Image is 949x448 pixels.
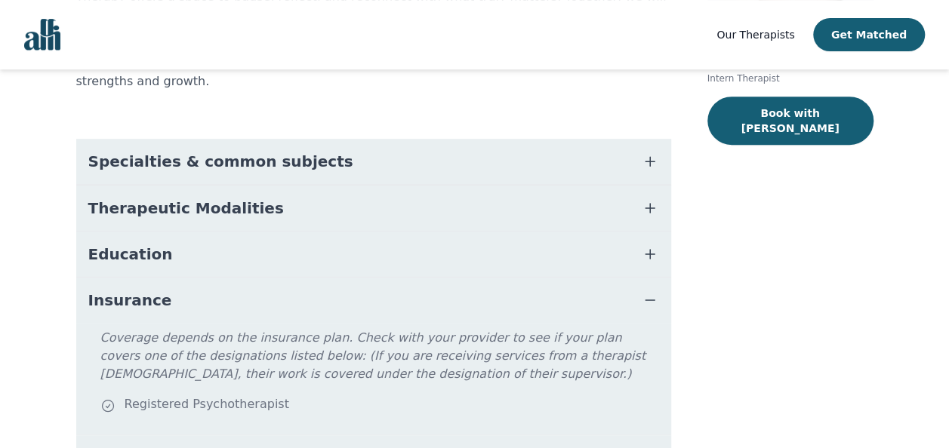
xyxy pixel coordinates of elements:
a: Our Therapists [716,26,794,44]
span: Therapeutic Modalities [88,198,284,219]
p: Coverage depends on the insurance plan. Check with your provider to see if your plan covers one o... [100,329,665,395]
p: Taking this step is courageous. I am here to support you in creating a path that honours your str... [76,54,671,91]
button: Education [76,232,671,277]
button: Specialties & common subjects [76,139,671,184]
button: Get Matched [813,18,925,51]
span: Education [88,244,173,265]
span: Specialties & common subjects [88,151,353,172]
button: Insurance [76,278,671,323]
span: Insurance [88,290,172,311]
p: Intern Therapist [707,72,874,84]
div: Registered Psychotherapist [100,395,665,416]
button: Book with [PERSON_NAME] [707,97,874,145]
span: Our Therapists [716,29,794,41]
button: Therapeutic Modalities [76,186,671,231]
img: alli logo [24,19,60,51]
